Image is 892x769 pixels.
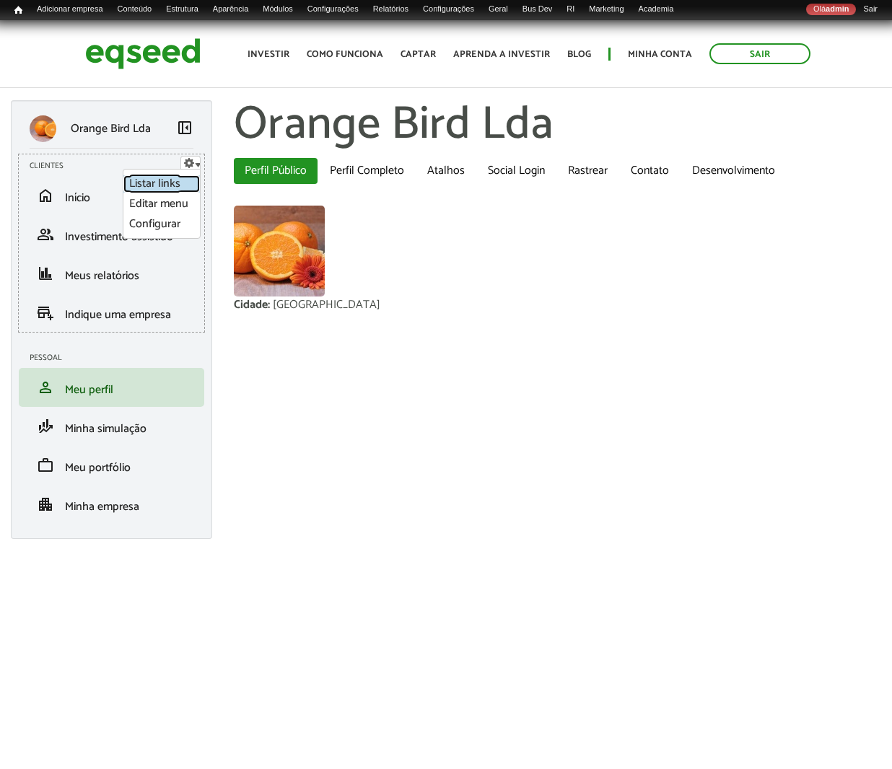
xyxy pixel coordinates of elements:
span: Meus relatórios [65,266,139,286]
div: Cidade [234,299,273,311]
h1: Orange Bird Lda [234,100,881,151]
a: Como funciona [307,50,383,59]
span: Início [65,188,90,208]
a: Blog [567,50,591,59]
img: EqSeed [85,35,201,73]
strong: admin [826,4,849,13]
a: Investir [248,50,289,59]
span: add_business [37,304,54,321]
a: Bus Dev [515,4,560,15]
a: Módulos [255,4,300,15]
li: Investimento assistido [19,215,204,254]
span: apartment [37,496,54,513]
span: group [37,226,54,243]
a: Aparência [206,4,255,15]
li: Meus relatórios [19,254,204,293]
span: Minha empresa [65,497,139,517]
span: work [37,457,54,474]
span: Indique uma empresa [65,305,171,325]
a: RI [559,4,582,15]
a: Início [7,4,30,17]
span: Meu perfil [65,380,113,400]
li: Minha simulação [19,407,204,446]
a: Desenvolvimento [681,158,786,184]
a: Estrutura [159,4,206,15]
span: Investimento assistido [65,227,173,247]
h2: Clientes [30,162,204,170]
a: finance_modeMinha simulação [30,418,193,435]
a: Rastrear [557,158,618,184]
a: Geral [481,4,515,15]
a: Contato [620,158,680,184]
a: Ver perfil do usuário. [234,206,325,296]
a: Aprenda a investir [453,50,550,59]
a: Adicionar empresa [30,4,110,15]
a: financeMeus relatórios [30,265,193,282]
span: left_panel_close [176,119,193,136]
a: Perfil Completo [319,158,415,184]
a: Configurar [123,216,200,233]
a: groupInvestimento assistido [30,226,193,243]
a: Marketing [582,4,631,15]
a: Captar [401,50,436,59]
span: Meu portfólio [65,458,131,478]
a: Configurar [180,156,201,169]
a: Configurações [416,4,481,15]
p: Orange Bird Lda [71,122,151,136]
li: Meu portfólio [19,446,204,485]
a: Relatórios [366,4,416,15]
a: personMeu perfil [30,379,193,396]
li: Indique uma empresa [19,293,204,332]
a: Academia [631,4,681,15]
span: Início [14,5,22,15]
li: Início [19,176,204,215]
a: workMeu portfólio [30,457,193,474]
span: Minha simulação [65,419,147,439]
h2: Pessoal [30,353,204,362]
span: person [37,379,54,396]
a: Social Login [477,158,556,184]
span: home [37,187,54,204]
div: [GEOGRAPHIC_DATA] [273,299,380,311]
a: Perfil Público [234,158,318,184]
a: add_businessIndique uma empresa [30,304,193,321]
a: Listar links [123,175,200,193]
a: apartmentMinha empresa [30,496,193,513]
a: homeInício [30,187,193,204]
a: Colapsar menu [176,119,193,139]
li: Meu perfil [19,368,204,407]
span: : [268,295,270,315]
span: finance [37,265,54,282]
img: Foto de Orange Bird Lda [234,206,325,296]
a: Atalhos [416,158,476,184]
a: Minha conta [628,50,692,59]
a: Conteúdo [110,4,159,15]
a: Sair [709,43,810,64]
a: Sair [856,4,885,15]
a: Editar menu [123,195,200,213]
span: finance_mode [37,418,54,435]
li: Minha empresa [19,485,204,524]
a: Oláadmin [806,4,856,15]
a: Configurações [300,4,366,15]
